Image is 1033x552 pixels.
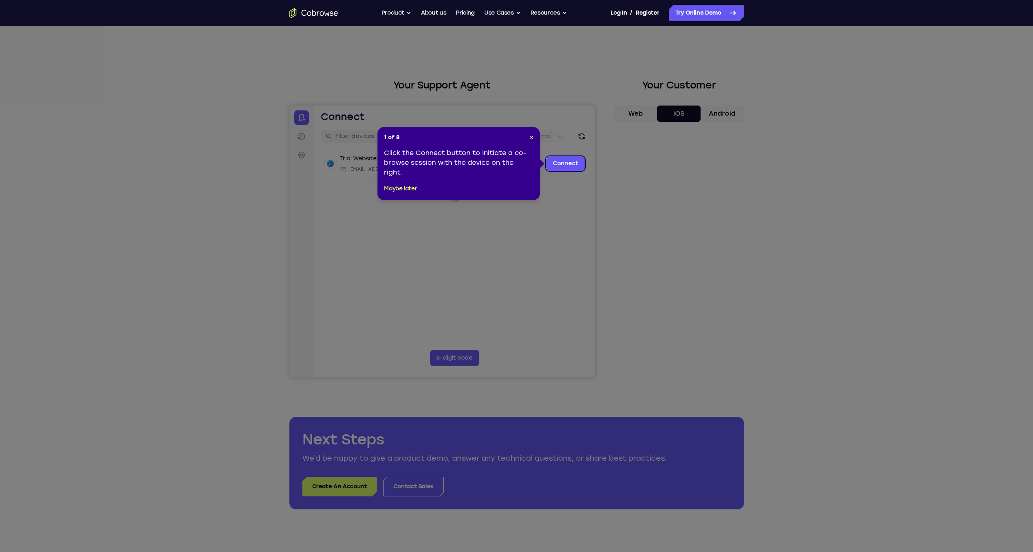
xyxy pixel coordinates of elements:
[630,8,632,18] span: /
[161,27,187,35] label: demo_id
[289,8,338,18] a: Go to the home page
[484,5,521,21] button: Use Cases
[248,27,262,35] label: Email
[91,50,112,56] div: Online
[5,42,19,57] a: Settings
[530,134,533,142] button: Close Tour
[51,60,146,67] div: Email
[636,5,659,21] a: Register
[669,5,744,21] a: Try Online Demo
[159,60,201,67] span: Cobrowse demo
[206,60,227,67] span: +11 more
[382,5,412,21] button: Product
[151,60,201,67] div: App
[257,51,295,65] a: Connect
[531,5,567,21] button: Resources
[610,5,627,21] a: Log In
[140,244,190,261] button: 6-digit code
[46,27,148,35] input: Filter devices...
[5,5,19,19] a: Connect
[456,5,474,21] a: Pricing
[286,24,299,37] button: Refresh
[421,5,446,21] a: About us
[384,184,417,194] button: Maybe later
[384,148,533,177] div: Click the Connect button to initiate a co-browse session with the device on the right.
[59,60,146,67] span: web@example.com
[25,43,305,74] div: Open device details
[91,52,93,54] div: New devices found.
[51,49,87,57] div: Trial Website
[530,134,533,141] span: ×
[5,24,19,38] a: Sessions
[31,5,75,18] h1: Connect
[384,134,400,142] span: 1 of 8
